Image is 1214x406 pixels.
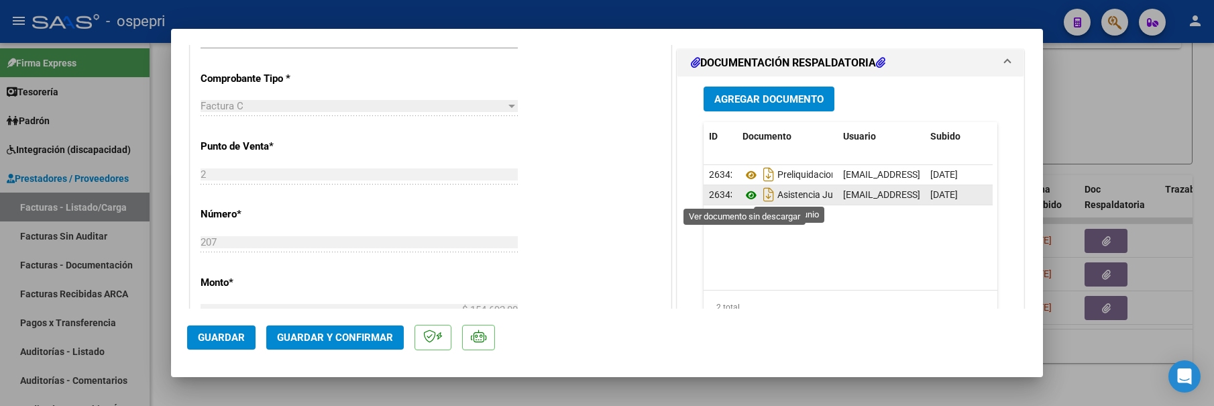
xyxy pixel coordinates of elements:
datatable-header-cell: ID [704,122,737,151]
p: Monto [201,275,339,291]
span: [DATE] [930,169,958,180]
datatable-header-cell: Usuario [838,122,925,151]
span: Preliquidacion Junio [742,170,862,181]
div: DOCUMENTACIÓN RESPALDATORIA [677,77,1024,355]
p: Número [201,207,339,222]
i: Descargar documento [760,184,777,205]
p: Punto de Venta [201,139,339,154]
button: Agregar Documento [704,87,834,111]
span: [DATE] [930,189,958,200]
p: Comprobante Tipo * [201,71,339,87]
i: Descargar documento [760,164,777,185]
span: Subido [930,131,960,142]
span: Usuario [843,131,876,142]
div: 2 total [704,291,997,324]
h1: DOCUMENTACIÓN RESPALDATORIA [691,55,885,71]
mat-expansion-panel-header: DOCUMENTACIÓN RESPALDATORIA [677,50,1024,77]
span: 26343 [709,189,736,200]
span: Factura C [201,100,243,112]
datatable-header-cell: Acción [992,122,1059,151]
span: Asistencia Junio [742,190,846,201]
span: ID [709,131,718,142]
span: [EMAIL_ADDRESS][DOMAIN_NAME] - [PERSON_NAME] [843,189,1070,200]
datatable-header-cell: Subido [925,122,992,151]
div: Open Intercom Messenger [1168,360,1201,393]
button: Guardar [187,325,256,350]
span: [EMAIL_ADDRESS][DOMAIN_NAME] - [PERSON_NAME] [843,169,1070,180]
span: Documento [742,131,791,142]
datatable-header-cell: Documento [737,122,838,151]
span: Guardar [198,332,245,344]
span: Agregar Documento [714,93,824,105]
span: 26342 [709,169,736,180]
span: Guardar y Confirmar [277,332,393,344]
button: Guardar y Confirmar [266,325,404,350]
